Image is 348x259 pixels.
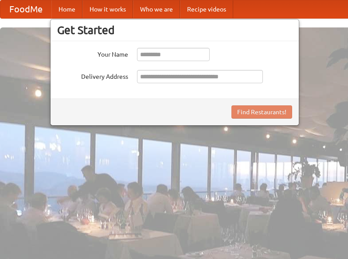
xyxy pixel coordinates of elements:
[82,0,133,18] a: How it works
[0,0,51,18] a: FoodMe
[57,23,292,37] h3: Get Started
[180,0,233,18] a: Recipe videos
[231,105,292,119] button: Find Restaurants!
[57,70,128,81] label: Delivery Address
[51,0,82,18] a: Home
[57,48,128,59] label: Your Name
[133,0,180,18] a: Who we are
